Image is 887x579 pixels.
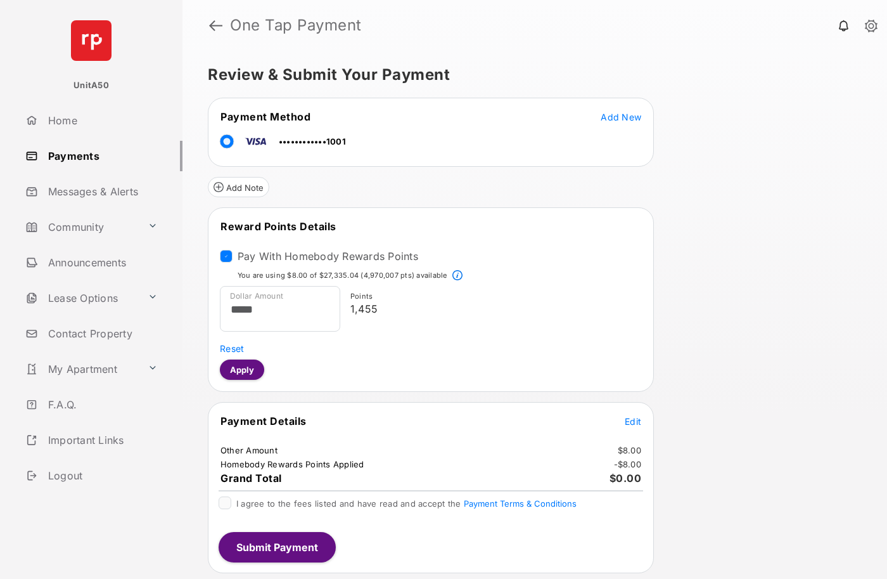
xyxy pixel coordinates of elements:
button: Submit Payment [219,532,336,563]
strong: One Tap Payment [230,18,362,33]
a: My Apartment [20,354,143,384]
a: Lease Options [20,283,143,313]
p: You are using $8.00 of $27,335.04 (4,970,007 pts) available [238,270,447,281]
td: Homebody Rewards Points Applied [220,459,365,470]
span: Add New [601,112,641,122]
a: Contact Property [20,318,182,349]
h5: Review & Submit Your Payment [208,67,852,82]
p: Points [350,291,637,302]
td: Other Amount [220,445,278,456]
img: svg+xml;base64,PHN2ZyB4bWxucz0iaHR0cDovL3d3dy53My5vcmcvMjAwMC9zdmciIHdpZHRoPSI2NCIgaGVpZ2h0PSI2NC... [71,20,112,61]
button: Add Note [208,177,269,197]
button: Apply [220,360,264,380]
a: Home [20,105,182,136]
button: Reset [220,342,244,355]
span: Grand Total [220,472,282,485]
button: Add New [601,110,641,123]
a: Community [20,212,143,242]
a: Messages & Alerts [20,176,182,207]
a: F.A.Q. [20,389,182,420]
td: - $8.00 [613,459,642,470]
button: Edit [625,415,641,427]
span: Edit [625,416,641,427]
td: $8.00 [617,445,642,456]
span: ••••••••••••1001 [279,136,346,146]
a: Payments [20,141,182,171]
p: 1,455 [350,301,637,316]
span: I agree to the fees listed and have read and accept the [236,498,577,509]
label: Pay With Homebody Rewards Points [238,250,418,263]
a: Important Links [20,425,163,455]
span: $0.00 [609,472,642,485]
span: Payment Details [220,415,307,427]
button: I agree to the fees listed and have read and accept the [464,498,577,509]
span: Reset [220,343,244,354]
p: UnitA50 [73,79,109,92]
a: Announcements [20,247,182,278]
span: Reward Points Details [220,220,336,233]
span: Payment Method [220,110,310,123]
a: Logout [20,460,182,491]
